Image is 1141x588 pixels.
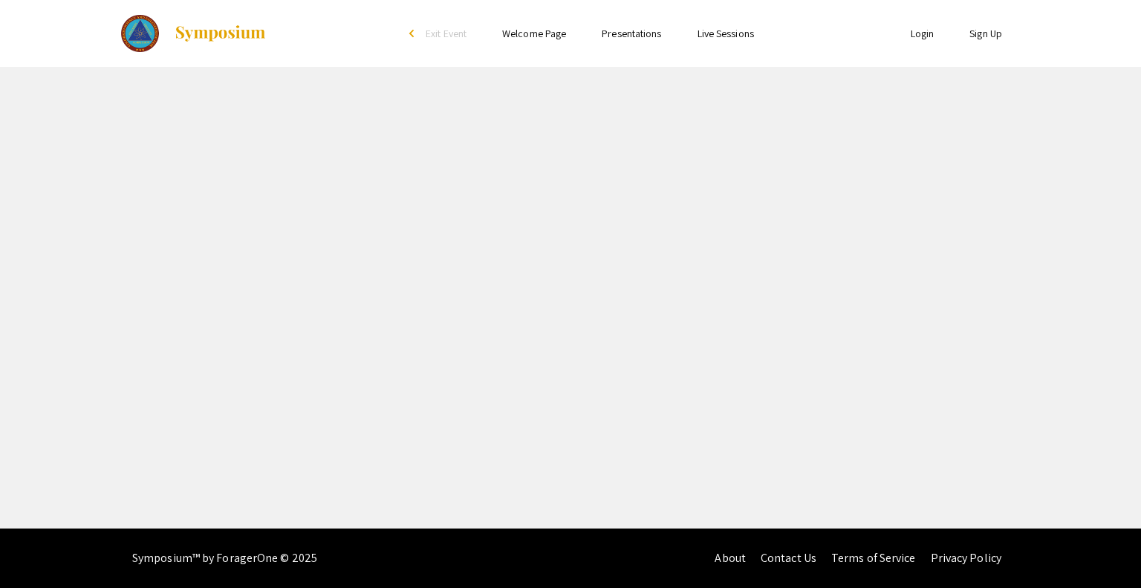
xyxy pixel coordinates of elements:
[715,550,746,566] a: About
[969,27,1002,40] a: Sign Up
[931,550,1001,566] a: Privacy Policy
[502,27,566,40] a: Welcome Page
[409,29,418,38] div: arrow_back_ios
[831,550,916,566] a: Terms of Service
[132,529,317,588] div: Symposium™ by ForagerOne © 2025
[121,15,267,52] a: The 2023 Colorado Science & Engineering Fair
[121,15,159,52] img: The 2023 Colorado Science & Engineering Fair
[426,27,467,40] span: Exit Event
[761,550,816,566] a: Contact Us
[602,27,661,40] a: Presentations
[174,25,267,42] img: Symposium by ForagerOne
[698,27,754,40] a: Live Sessions
[911,27,934,40] a: Login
